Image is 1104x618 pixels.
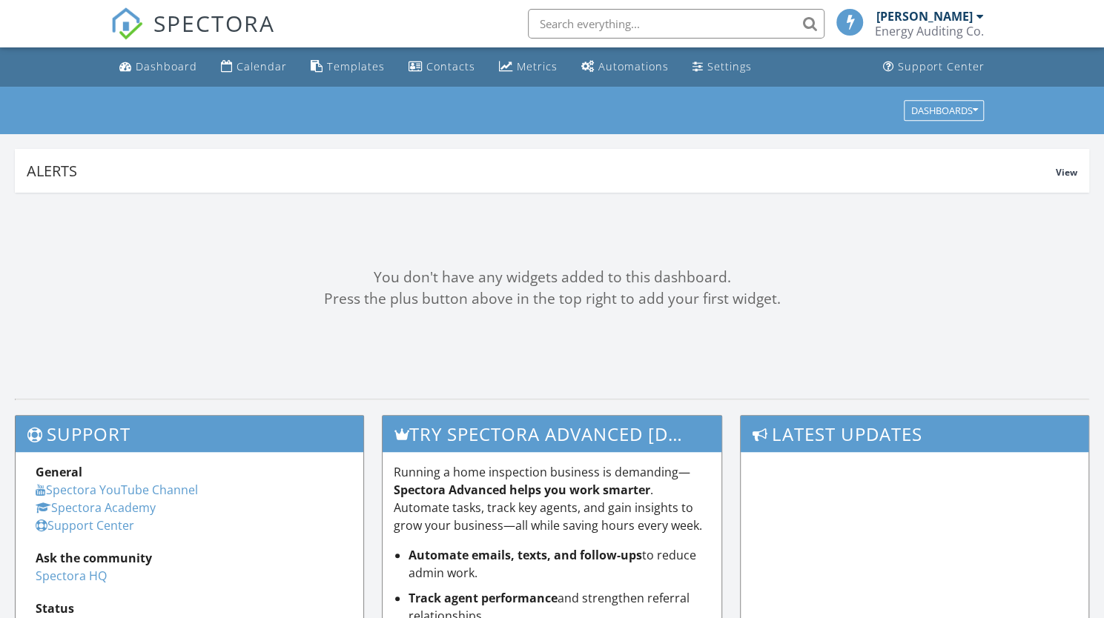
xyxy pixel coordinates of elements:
a: Support Center [36,517,134,534]
button: Dashboards [904,100,984,121]
div: Contacts [426,59,475,73]
div: Support Center [898,59,985,73]
strong: General [36,464,82,480]
a: Calendar [215,53,293,81]
div: Status [36,599,343,617]
div: Dashboards [910,105,977,116]
a: Spectora Academy [36,499,156,516]
strong: Automate emails, texts, and follow-ups [409,547,642,563]
li: to reduce admin work. [409,546,710,582]
div: Dashboard [136,59,197,73]
a: Contacts [403,53,481,81]
img: The Best Home Inspection Software - Spectora [110,7,143,40]
a: Spectora YouTube Channel [36,482,198,498]
div: Energy Auditing Co. [875,24,984,39]
div: Templates [327,59,385,73]
span: SPECTORA [153,7,275,39]
div: You don't have any widgets added to this dashboard. [15,267,1089,288]
a: Metrics [493,53,563,81]
a: Support Center [877,53,991,81]
strong: Spectora Advanced helps you work smarter [394,482,650,498]
h3: Latest Updates [741,416,1088,452]
div: [PERSON_NAME] [876,9,973,24]
a: Settings [687,53,758,81]
div: Settings [707,59,752,73]
a: Spectora HQ [36,568,107,584]
div: Alerts [27,161,1056,181]
span: View [1056,166,1077,179]
strong: Track agent performance [409,590,558,606]
a: Dashboard [113,53,203,81]
h3: Try spectora advanced [DATE] [383,416,721,452]
h3: Support [16,416,363,452]
a: SPECTORA [110,20,275,51]
a: Automations (Basic) [575,53,675,81]
div: Calendar [237,59,287,73]
div: Automations [598,59,669,73]
div: Ask the community [36,549,343,567]
p: Running a home inspection business is demanding— . Automate tasks, track key agents, and gain ins... [394,463,710,534]
div: Metrics [517,59,558,73]
input: Search everything... [528,9,824,39]
div: Press the plus button above in the top right to add your first widget. [15,288,1089,310]
a: Templates [305,53,391,81]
